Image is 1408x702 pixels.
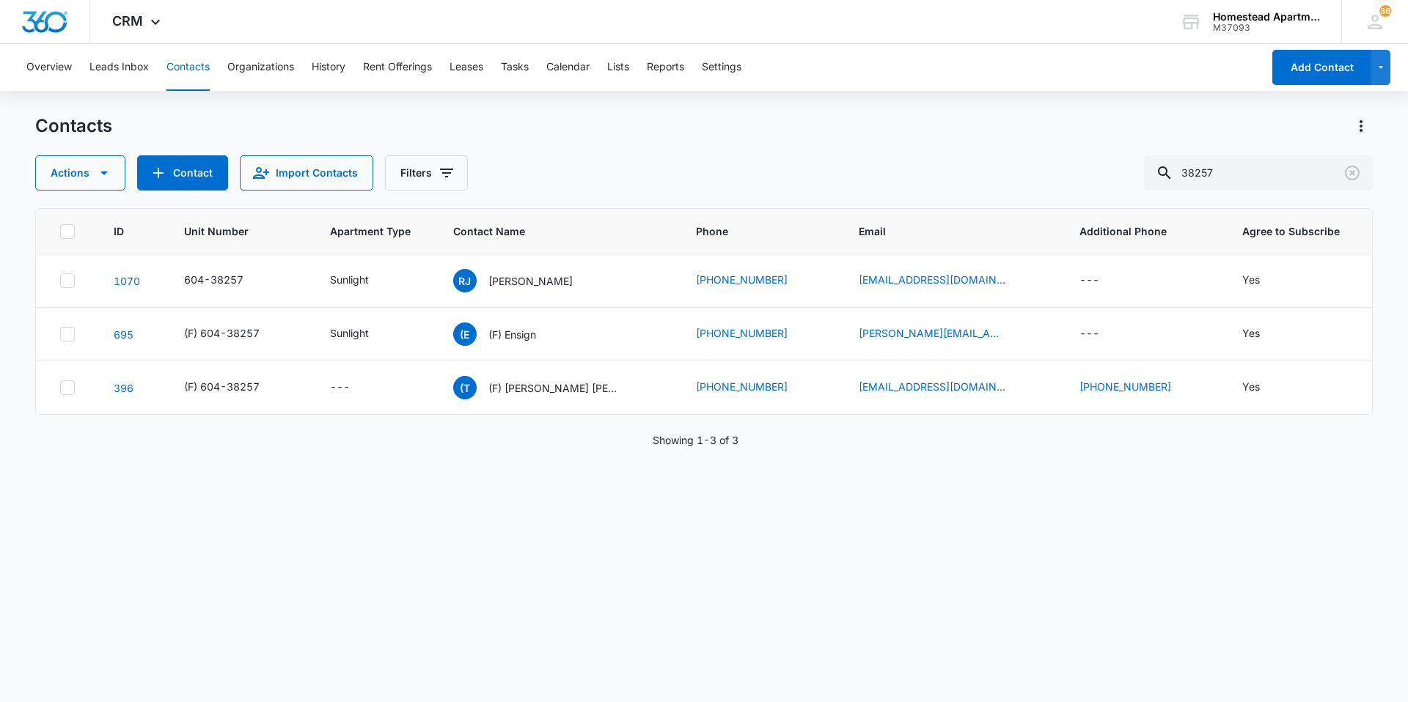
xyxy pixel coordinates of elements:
div: Apartment Type - Sunlight - Select to Edit Field [330,325,395,343]
div: (F) 604-38257 [184,325,260,341]
span: Phone [696,223,802,239]
p: (F) [PERSON_NAME] [PERSON_NAME] [488,380,620,396]
span: Additional Phone [1079,223,1207,239]
div: Contact Name - (F) Trevor Price Briauna McFadden - Select to Edit Field [453,376,647,399]
div: Email - Eustolia.Arzate@ensignenergy.com - Select to Edit Field [859,325,1032,343]
button: Actions [35,155,125,191]
button: Add Contact [1272,50,1371,85]
a: Navigate to contact details page for (F) Ensign [114,328,133,341]
a: Navigate to contact details page for Rachel Jackson [114,275,140,287]
div: account name [1213,11,1320,23]
a: [EMAIL_ADDRESS][DOMAIN_NAME] [859,379,1005,394]
div: Unit Number - (F) 604-38257 - Select to Edit Field [184,379,286,396]
div: Phone - (931) 551-5213 - Select to Edit Field [696,272,814,289]
div: Sunlight [330,272,369,287]
button: Lists [607,44,629,91]
button: Overview [26,44,72,91]
div: --- [1079,272,1099,289]
a: [EMAIL_ADDRESS][DOMAIN_NAME] [859,272,1005,287]
span: Agree to Subscribe [1242,223,1349,239]
button: Filters [385,155,468,191]
div: Additional Phone - (970) 580-1654 - Select to Edit Field [1079,379,1198,396]
span: 36 [1379,5,1391,17]
div: Additional Phone - - Select to Edit Field [1079,272,1126,289]
button: History [312,44,345,91]
span: (E [453,322,477,346]
div: (F) 604-38257 [184,379,260,394]
a: Navigate to contact details page for (F) Trevor Price Briauna McFadden [114,382,133,394]
button: Contacts [166,44,210,91]
div: Sunlight [330,325,369,341]
input: Search Contacts [1144,155,1373,191]
button: Add Contact [137,155,228,191]
div: --- [1079,325,1099,343]
a: [PHONE_NUMBER] [1079,379,1171,394]
p: (F) Ensign [488,327,536,342]
div: Additional Phone - - Select to Edit Field [1079,325,1126,343]
button: Leases [450,44,483,91]
div: --- [330,379,350,396]
div: Phone - (432) 250-6633 - Select to Edit Field [696,325,814,343]
div: Contact Name - Rachel Jackson - Select to Edit Field [453,269,599,292]
a: [PHONE_NUMBER] [696,379,788,394]
span: Email [859,223,1024,239]
span: Apartment Type [330,223,418,239]
span: Unit Number [184,223,295,239]
p: [PERSON_NAME] [488,273,573,289]
div: Yes [1242,325,1260,341]
button: Import Contacts [240,155,373,191]
a: [PHONE_NUMBER] [696,272,788,287]
a: [PHONE_NUMBER] [696,325,788,341]
div: Apartment Type - Sunlight - Select to Edit Field [330,272,395,289]
h1: Contacts [35,115,112,137]
span: ID [114,223,128,239]
button: Organizations [227,44,294,91]
button: Tasks [501,44,529,91]
div: 604-38257 [184,272,243,287]
button: Reports [647,44,684,91]
div: Agree to Subscribe - Yes - Select to Edit Field [1242,379,1286,396]
button: Rent Offerings [363,44,432,91]
div: Unit Number - (F) 604-38257 - Select to Edit Field [184,325,286,343]
div: notifications count [1379,5,1391,17]
div: Unit Number - 604-38257 - Select to Edit Field [184,272,270,289]
div: Email - rjackson@gmail.com - Select to Edit Field [859,272,1032,289]
div: Apartment Type - - Select to Edit Field [330,379,376,396]
span: CRM [112,13,143,29]
div: Agree to Subscribe - Yes - Select to Edit Field [1242,272,1286,289]
button: Actions [1349,114,1373,138]
span: (T [453,376,477,399]
span: Contact Name [453,223,639,239]
div: Phone - (970) 689-6747 - Select to Edit Field [696,379,814,396]
button: Calendar [546,44,590,91]
button: Settings [702,44,741,91]
p: Showing 1-3 of 3 [653,432,738,448]
span: RJ [453,269,477,292]
a: [PERSON_NAME][EMAIL_ADDRESS][PERSON_NAME][DOMAIN_NAME] [859,325,1005,341]
div: Contact Name - (F) Ensign - Select to Edit Field [453,322,562,346]
div: account id [1213,23,1320,33]
div: Yes [1242,379,1260,394]
div: Email - bmcfadden024@gmail.com - Select to Edit Field [859,379,1032,396]
div: Yes [1242,272,1260,287]
div: Agree to Subscribe - Yes - Select to Edit Field [1242,325,1286,343]
button: Leads Inbox [89,44,149,91]
button: Clear [1341,161,1364,185]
